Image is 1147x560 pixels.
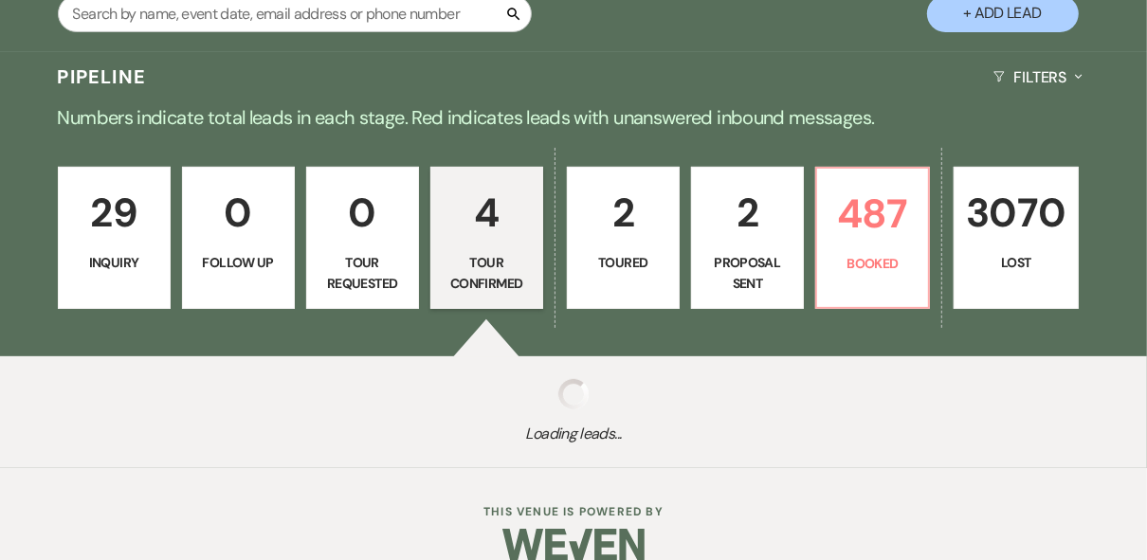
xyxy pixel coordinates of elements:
[194,252,282,273] p: Follow Up
[828,253,917,274] p: Booked
[70,181,158,244] p: 29
[579,252,667,273] p: Toured
[691,167,804,309] a: 2Proposal Sent
[443,181,531,244] p: 4
[579,181,667,244] p: 2
[58,63,147,90] h3: Pipeline
[182,167,295,309] a: 0Follow Up
[319,181,407,244] p: 0
[703,252,792,295] p: Proposal Sent
[567,167,680,309] a: 2Toured
[58,423,1090,445] span: Loading leads...
[966,252,1065,273] p: Lost
[703,181,792,244] p: 2
[815,167,930,309] a: 487Booked
[966,181,1065,244] p: 3070
[306,167,419,309] a: 0Tour Requested
[430,167,543,309] a: 4Tour Confirmed
[986,52,1089,102] button: Filters
[443,252,531,295] p: Tour Confirmed
[58,167,171,309] a: 29Inquiry
[194,181,282,244] p: 0
[558,379,589,409] img: loading spinner
[70,252,158,273] p: Inquiry
[319,252,407,295] p: Tour Requested
[954,167,1078,309] a: 3070Lost
[828,182,917,245] p: 487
